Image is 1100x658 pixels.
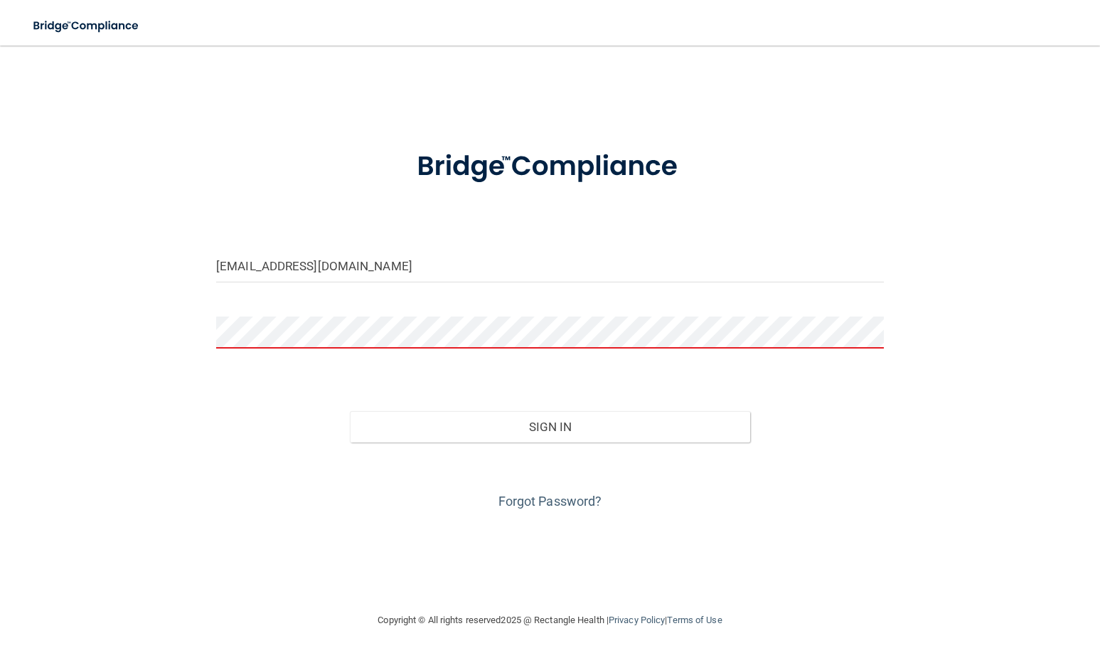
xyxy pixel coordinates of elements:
[609,615,665,625] a: Privacy Policy
[498,494,602,509] a: Forgot Password?
[388,131,711,203] img: bridge_compliance_login_screen.278c3ca4.svg
[216,250,884,282] input: Email
[291,598,810,643] div: Copyright © All rights reserved 2025 @ Rectangle Health | |
[21,11,152,41] img: bridge_compliance_login_screen.278c3ca4.svg
[667,615,722,625] a: Terms of Use
[350,411,750,442] button: Sign In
